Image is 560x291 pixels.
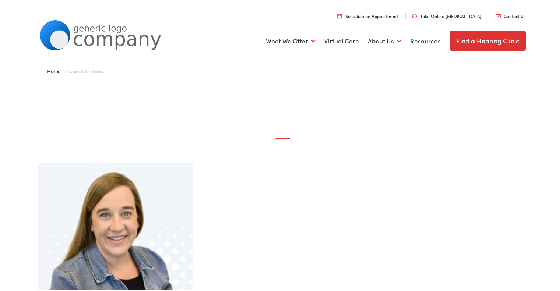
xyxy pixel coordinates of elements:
a: Schedule an Appointment [337,11,398,18]
a: Take Online [MEDICAL_DATA] [412,11,482,18]
a: Find a Hearing Clinic [450,29,526,49]
img: utility icon [496,13,501,17]
a: About Us [368,26,401,53]
a: Contact Us [496,11,525,18]
a: What We Offer [266,26,316,53]
a: Home [47,66,64,73]
img: utility icon [412,13,417,17]
a: Resources [410,26,441,53]
img: utility icon [337,12,342,17]
a: Virtual Care [324,26,359,53]
span: Team Members [67,66,103,73]
span: / [47,66,103,73]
